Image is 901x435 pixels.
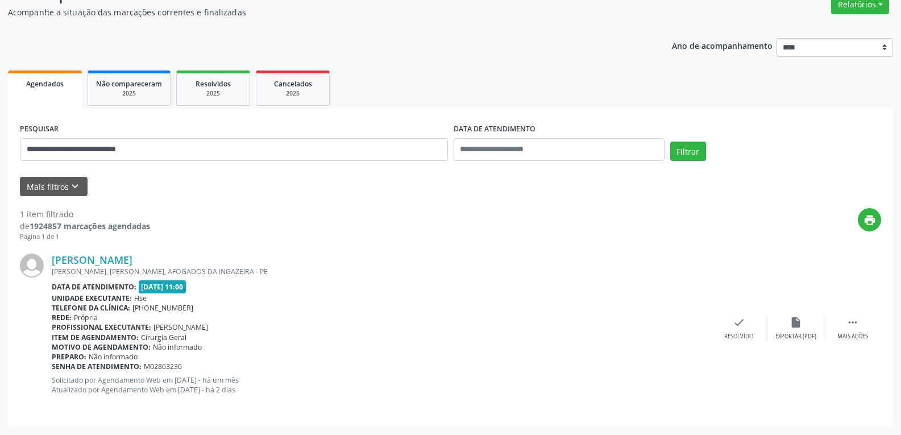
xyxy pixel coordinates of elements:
a: [PERSON_NAME] [52,254,132,266]
div: Página 1 de 1 [20,232,150,242]
div: 2025 [96,89,162,98]
b: Motivo de agendamento: [52,342,151,352]
button: print [858,208,881,231]
span: [PERSON_NAME] [153,322,208,332]
span: Própria [74,313,98,322]
p: Ano de acompanhamento [672,38,773,52]
button: Filtrar [670,142,706,161]
div: Mais ações [837,333,868,341]
strong: 1924857 marcações agendadas [30,221,150,231]
span: Agendados [26,79,64,89]
span: Hse [134,293,147,303]
div: 2025 [185,89,242,98]
b: Preparo: [52,352,86,362]
div: [PERSON_NAME], [PERSON_NAME], AFOGADOS DA INGAZEIRA - PE [52,267,711,276]
span: Não compareceram [96,79,162,89]
i: print [863,214,876,226]
span: Não informado [153,342,202,352]
span: [DATE] 11:00 [139,280,186,293]
i: check [733,316,745,329]
b: Senha de atendimento: [52,362,142,371]
div: 1 item filtrado [20,208,150,220]
img: img [20,254,44,277]
b: Unidade executante: [52,293,132,303]
b: Rede: [52,313,72,322]
div: 2025 [264,89,321,98]
span: Não informado [89,352,138,362]
i:  [846,316,859,329]
p: Acompanhe a situação das marcações correntes e finalizadas [8,6,628,18]
i: insert_drive_file [790,316,802,329]
label: PESQUISAR [20,121,59,138]
div: de [20,220,150,232]
span: Resolvidos [196,79,231,89]
span: [PHONE_NUMBER] [132,303,193,313]
b: Telefone da clínica: [52,303,130,313]
div: Resolvido [724,333,753,341]
b: Data de atendimento: [52,282,136,292]
span: Cirurgia Geral [141,333,186,342]
p: Solicitado por Agendamento Web em [DATE] - há um mês Atualizado por Agendamento Web em [DATE] - h... [52,375,711,395]
span: Cancelados [274,79,312,89]
i: keyboard_arrow_down [69,180,81,193]
label: DATA DE ATENDIMENTO [454,121,535,138]
span: M02863236 [144,362,182,371]
button: Mais filtroskeyboard_arrow_down [20,177,88,197]
b: Item de agendamento: [52,333,139,342]
div: Exportar (PDF) [775,333,816,341]
b: Profissional executante: [52,322,151,332]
